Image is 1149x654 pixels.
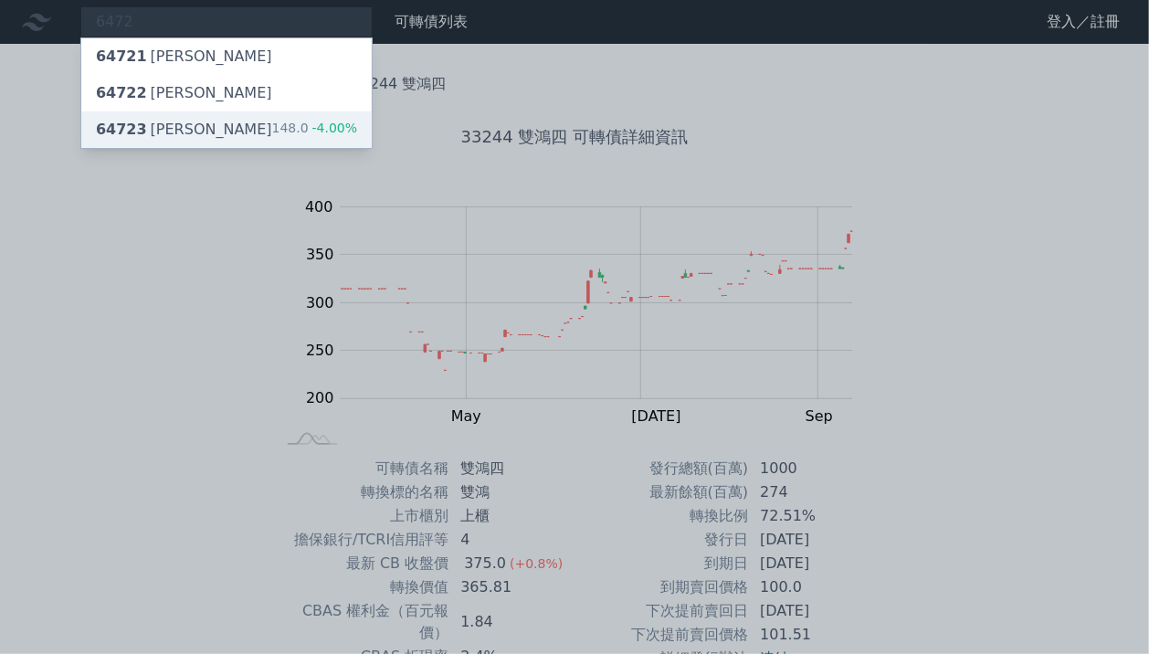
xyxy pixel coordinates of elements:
[96,46,272,68] div: [PERSON_NAME]
[309,121,358,135] span: -4.00%
[96,119,272,141] div: [PERSON_NAME]
[272,119,358,141] div: 148.0
[96,84,147,101] span: 64722
[96,82,272,104] div: [PERSON_NAME]
[81,111,372,148] a: 64723[PERSON_NAME] 148.0-4.00%
[96,47,147,65] span: 64721
[81,38,372,75] a: 64721[PERSON_NAME]
[81,75,372,111] a: 64722[PERSON_NAME]
[96,121,147,138] span: 64723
